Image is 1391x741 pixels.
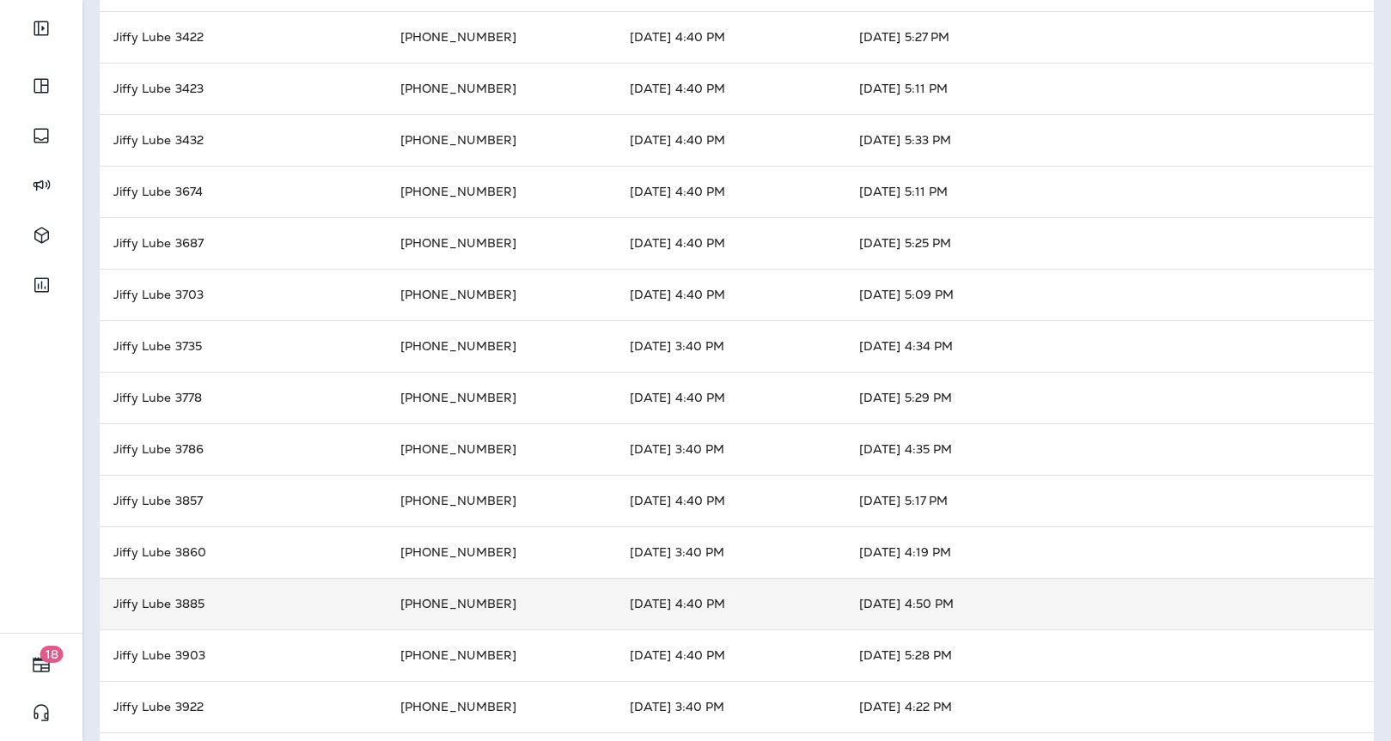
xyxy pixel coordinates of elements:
td: Jiffy Lube 3735 [100,320,387,372]
td: [DATE] 3:40 PM [616,681,845,732]
td: [DATE] 3:40 PM [616,526,845,578]
td: Jiffy Lube 3422 [100,11,387,63]
button: Expand Sidebar [17,11,65,46]
td: [DATE] 5:29 PM [845,372,1374,423]
td: Jiffy Lube 3674 [100,166,387,217]
td: [PHONE_NUMBER] [387,423,616,475]
td: [PHONE_NUMBER] [387,629,616,681]
td: [PHONE_NUMBER] [387,578,616,629]
td: [PHONE_NUMBER] [387,475,616,526]
td: [DATE] 4:40 PM [616,372,845,423]
td: [DATE] 4:40 PM [616,63,845,114]
td: Jiffy Lube 3703 [100,269,387,320]
td: [DATE] 5:25 PM [845,217,1374,269]
td: [DATE] 4:40 PM [616,269,845,320]
td: [DATE] 3:40 PM [616,320,845,372]
td: [PHONE_NUMBER] [387,681,616,732]
td: Jiffy Lube 3687 [100,217,387,269]
td: [DATE] 5:17 PM [845,475,1374,526]
td: [DATE] 5:11 PM [845,166,1374,217]
td: Jiffy Lube 3432 [100,114,387,166]
td: [PHONE_NUMBER] [387,372,616,423]
td: [PHONE_NUMBER] [387,166,616,217]
td: [DATE] 4:40 PM [616,217,845,269]
td: [DATE] 5:28 PM [845,629,1374,681]
td: [DATE] 4:19 PM [845,526,1374,578]
td: [DATE] 4:40 PM [616,114,845,166]
td: [PHONE_NUMBER] [387,63,616,114]
td: Jiffy Lube 3860 [100,526,387,578]
td: [DATE] 4:35 PM [845,423,1374,475]
td: [PHONE_NUMBER] [387,269,616,320]
td: [PHONE_NUMBER] [387,11,616,63]
td: [DATE] 4:40 PM [616,578,845,629]
td: Jiffy Lube 3786 [100,423,387,475]
td: Jiffy Lube 3885 [100,578,387,629]
td: Jiffy Lube 3857 [100,475,387,526]
td: Jiffy Lube 3423 [100,63,387,114]
td: [DATE] 4:40 PM [616,11,845,63]
span: 18 [40,646,64,663]
td: Jiffy Lube 3903 [100,629,387,681]
td: [DATE] 5:09 PM [845,269,1374,320]
td: Jiffy Lube 3922 [100,681,387,732]
td: [DATE] 4:50 PM [845,578,1374,629]
td: [PHONE_NUMBER] [387,217,616,269]
td: Jiffy Lube 3778 [100,372,387,423]
td: [DATE] 4:40 PM [616,166,845,217]
td: [PHONE_NUMBER] [387,114,616,166]
td: [PHONE_NUMBER] [387,320,616,372]
td: [DATE] 5:27 PM [845,11,1374,63]
button: 18 [17,647,65,682]
td: [DATE] 4:40 PM [616,629,845,681]
td: [PHONE_NUMBER] [387,526,616,578]
td: [DATE] 5:33 PM [845,114,1374,166]
td: [DATE] 4:40 PM [616,475,845,526]
td: [DATE] 4:34 PM [845,320,1374,372]
td: [DATE] 3:40 PM [616,423,845,475]
td: [DATE] 4:22 PM [845,681,1374,732]
td: [DATE] 5:11 PM [845,63,1374,114]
